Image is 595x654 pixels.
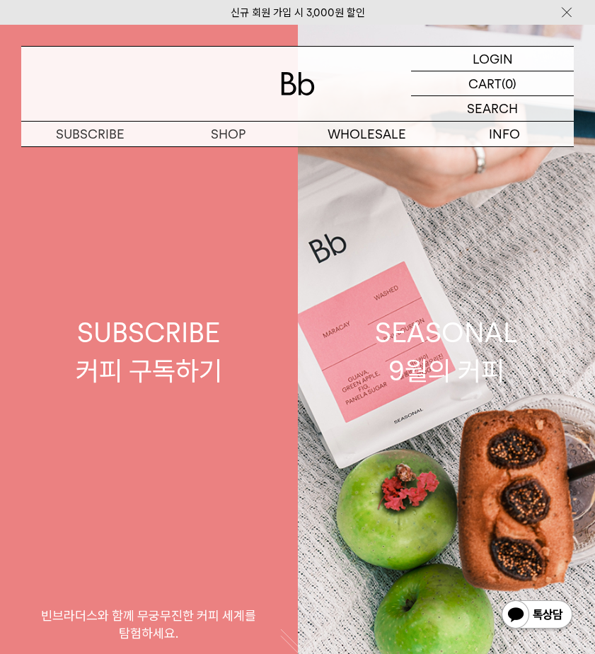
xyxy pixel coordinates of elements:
p: INFO [436,122,574,146]
p: CART [468,71,502,95]
p: WHOLESALE [298,122,436,146]
a: SHOP [159,122,297,146]
a: SUBSCRIBE [21,122,159,146]
p: LOGIN [473,47,513,71]
img: 카카오톡 채널 1:1 채팅 버튼 [500,599,574,633]
p: (0) [502,71,516,95]
p: SEARCH [467,96,518,121]
img: 로고 [281,72,315,95]
a: CART (0) [411,71,574,96]
div: SUBSCRIBE 커피 구독하기 [76,314,222,389]
a: 신규 회원 가입 시 3,000원 할인 [231,6,365,19]
a: LOGIN [411,47,574,71]
div: SEASONAL 9월의 커피 [375,314,518,389]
